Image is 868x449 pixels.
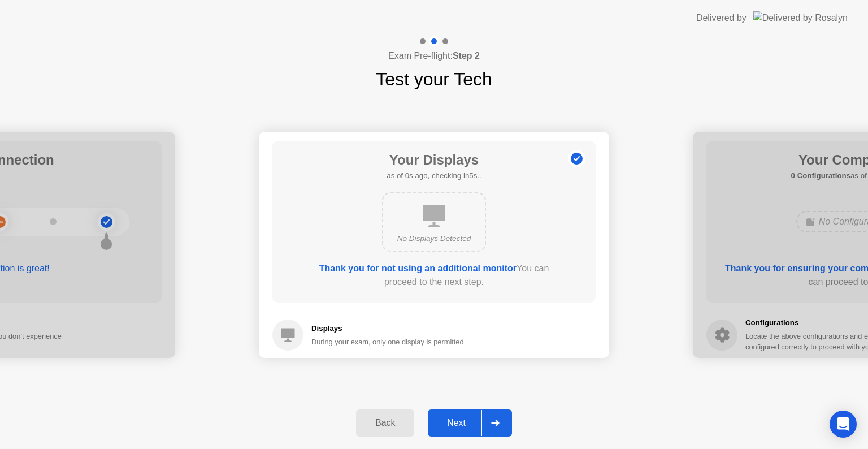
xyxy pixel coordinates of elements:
h1: Test your Tech [376,66,492,93]
div: You can proceed to the next step. [305,262,563,289]
h5: as of 0s ago, checking in5s.. [387,170,481,182]
h5: Displays [311,323,464,334]
b: Thank you for not using an additional monitor [319,264,517,273]
div: During your exam, only one display is permitted [311,336,464,347]
b: Step 2 [453,51,480,61]
h1: Your Displays [387,150,481,170]
div: Delivered by [696,11,747,25]
div: Open Intercom Messenger [830,411,857,438]
button: Next [428,409,512,437]
div: No Displays Detected [392,233,476,244]
button: Back [356,409,414,437]
img: Delivered by Rosalyn [753,11,848,24]
div: Next [431,418,481,428]
h4: Exam Pre-flight: [388,49,480,63]
div: Back [359,418,411,428]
